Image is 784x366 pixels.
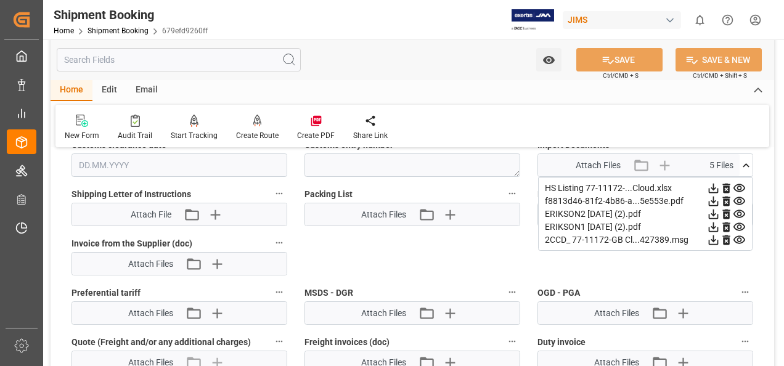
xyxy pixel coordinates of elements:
[304,336,390,349] span: Freight invoices (doc)
[71,188,191,201] span: Shipping Letter of Instructions
[693,71,747,80] span: Ctrl/CMD + Shift + S
[51,80,92,101] div: Home
[709,159,733,172] span: 5 Files
[714,6,741,34] button: Help Center
[361,208,406,221] span: Attach Files
[71,153,287,177] input: DD.MM.YYYY
[361,307,406,320] span: Attach Files
[297,130,335,141] div: Create PDF
[128,307,173,320] span: Attach Files
[118,130,152,141] div: Audit Trail
[504,185,520,201] button: Packing List
[65,130,99,141] div: New Form
[537,336,586,349] span: Duty invoice
[271,333,287,349] button: Quote (Freight and/or any additional charges)
[603,71,639,80] span: Ctrl/CMD + S
[271,185,287,201] button: Shipping Letter of Instructions
[545,195,746,208] div: f8813d46-81f2-4b86-a...5e553e.pdf
[504,284,520,300] button: MSDS - DGR
[131,208,171,221] span: Attach File
[563,11,681,29] div: JIMS
[512,9,554,31] img: Exertis%20JAM%20-%20Email%20Logo.jpg_1722504956.jpg
[576,48,663,71] button: SAVE
[737,333,753,349] button: Duty invoice
[536,48,561,71] button: open menu
[88,26,149,35] a: Shipment Booking
[54,6,208,24] div: Shipment Booking
[504,333,520,349] button: Freight invoices (doc)
[545,182,746,195] div: HS Listing 77-11172-...Cloud.xlsx
[353,130,388,141] div: Share Link
[126,80,167,101] div: Email
[737,284,753,300] button: OGD - PGA
[171,130,218,141] div: Start Tracking
[576,159,621,172] span: Attach Files
[545,208,746,221] div: ERIKSON2 [DATE] (2).pdf
[537,188,695,201] span: Master [PERSON_NAME] of Lading (doc)
[304,287,353,299] span: MSDS - DGR
[304,188,353,201] span: Packing List
[54,26,74,35] a: Home
[71,336,251,349] span: Quote (Freight and/or any additional charges)
[71,287,141,299] span: Preferential tariff
[594,307,639,320] span: Attach Files
[271,284,287,300] button: Preferential tariff
[271,235,287,251] button: Invoice from the Supplier (doc)
[676,48,762,71] button: SAVE & NEW
[128,258,173,270] span: Attach Files
[545,221,746,234] div: ERIKSON1 [DATE] (2).pdf
[92,80,126,101] div: Edit
[563,8,686,31] button: JIMS
[71,237,192,250] span: Invoice from the Supplier (doc)
[57,48,301,71] input: Search Fields
[545,234,746,246] div: 2CCD_ 77-11172-GB Cl...427389.msg
[537,287,580,299] span: OGD - PGA
[686,6,714,34] button: show 0 new notifications
[236,130,279,141] div: Create Route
